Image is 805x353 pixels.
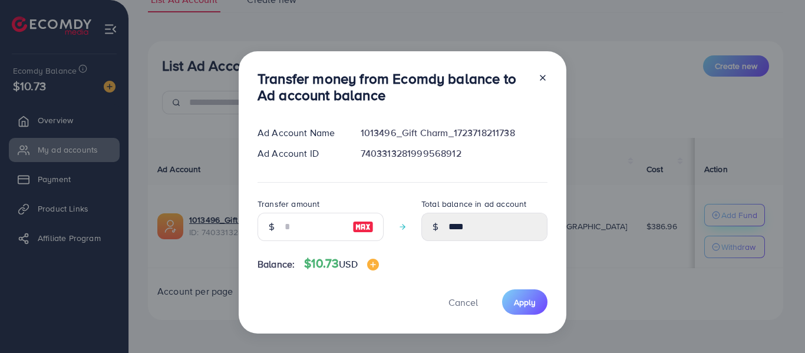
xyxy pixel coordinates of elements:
[258,258,295,271] span: Balance:
[448,296,478,309] span: Cancel
[421,198,526,210] label: Total balance in ad account
[248,147,351,160] div: Ad Account ID
[258,198,319,210] label: Transfer amount
[367,259,379,270] img: image
[514,296,536,308] span: Apply
[502,289,547,315] button: Apply
[351,126,557,140] div: 1013496_Gift Charm_1723718211738
[351,147,557,160] div: 7403313281999568912
[434,289,493,315] button: Cancel
[352,220,374,234] img: image
[304,256,378,271] h4: $10.73
[755,300,796,344] iframe: Chat
[258,70,529,104] h3: Transfer money from Ecomdy balance to Ad account balance
[248,126,351,140] div: Ad Account Name
[339,258,357,270] span: USD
